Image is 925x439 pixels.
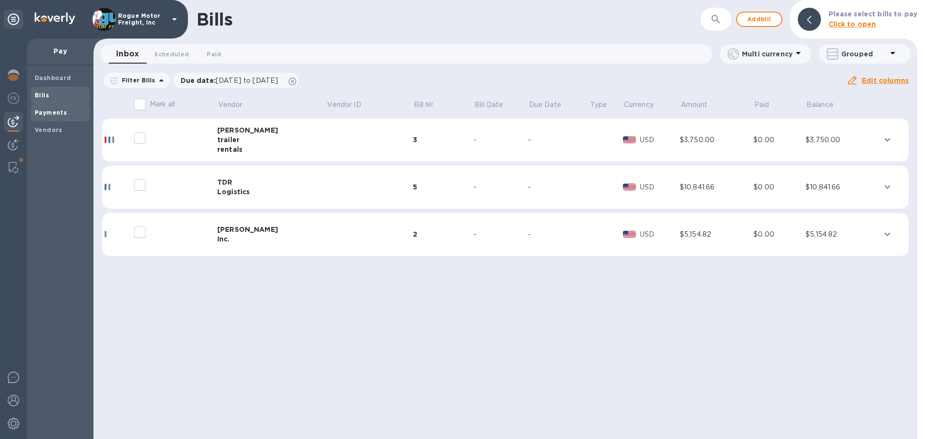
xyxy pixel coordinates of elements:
span: [DATE] to [DATE] [216,77,278,84]
p: Bill Date [475,100,503,110]
p: USD [640,135,680,145]
img: USD [623,231,636,238]
span: Amount [681,100,720,110]
div: [PERSON_NAME] [217,125,327,135]
div: $5,154.82 [680,229,753,239]
div: Inc. [217,234,327,244]
span: Add bill [745,13,774,25]
b: Payments [35,109,67,116]
p: Due date : [181,76,283,85]
span: Inbox [116,47,139,61]
span: Balance [806,100,846,110]
b: Click to open [829,20,876,28]
div: $3,750.00 [806,135,880,145]
p: Bill № [414,100,434,110]
p: Amount [681,100,708,110]
p: Grouped [841,49,887,59]
img: USD [623,136,636,143]
div: - [474,182,528,192]
b: Dashboard [35,74,71,81]
span: Vendor [218,100,255,110]
button: expand row [880,133,895,147]
span: Vendor ID [327,100,373,110]
button: Addbill [736,12,782,27]
p: Paid [754,100,769,110]
div: $5,154.82 [806,229,880,239]
div: - [528,229,589,239]
div: Logistics [217,187,327,197]
p: Filter Bills [118,76,156,84]
div: $3,750.00 [680,135,753,145]
div: - [528,135,589,145]
div: - [474,229,528,239]
div: 2 [413,229,474,239]
u: Edit columns [862,77,909,84]
div: Unpin categories [4,10,23,29]
img: Foreign exchange [8,93,19,104]
b: Please select bills to pay [829,10,917,18]
p: USD [640,229,680,239]
p: Currency [624,100,654,110]
span: Paid [754,100,782,110]
p: Type [590,100,608,110]
div: $10,841.66 [806,182,880,192]
p: Due Date [529,100,561,110]
p: Multi currency [742,49,793,59]
button: expand row [880,180,895,194]
div: TDR [217,177,327,187]
p: Rogue Motor Freight, Inc [118,13,166,26]
div: Due date:[DATE] to [DATE] [173,73,299,88]
p: Balance [806,100,833,110]
span: Paid [207,49,221,59]
div: rentals [217,145,327,154]
div: $0.00 [753,229,806,239]
p: USD [640,182,680,192]
div: [PERSON_NAME] [217,225,327,234]
h1: Bills [197,9,232,29]
p: Vendor ID [327,100,361,110]
div: 3 [413,135,474,145]
b: Bills [35,92,49,99]
p: Vendor [218,100,243,110]
span: Bill № [414,100,446,110]
button: expand row [880,227,895,241]
span: Scheduled [154,49,189,59]
div: $0.00 [753,135,806,145]
img: Logo [35,13,75,24]
div: $0.00 [753,182,806,192]
img: USD [623,184,636,190]
p: Pay [35,46,86,56]
p: Mark all [150,99,175,109]
div: 5 [413,182,474,192]
div: trailer [217,135,327,145]
div: - [528,182,589,192]
b: Vendors [35,126,63,133]
div: - [474,135,528,145]
div: $10,841.66 [680,182,753,192]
